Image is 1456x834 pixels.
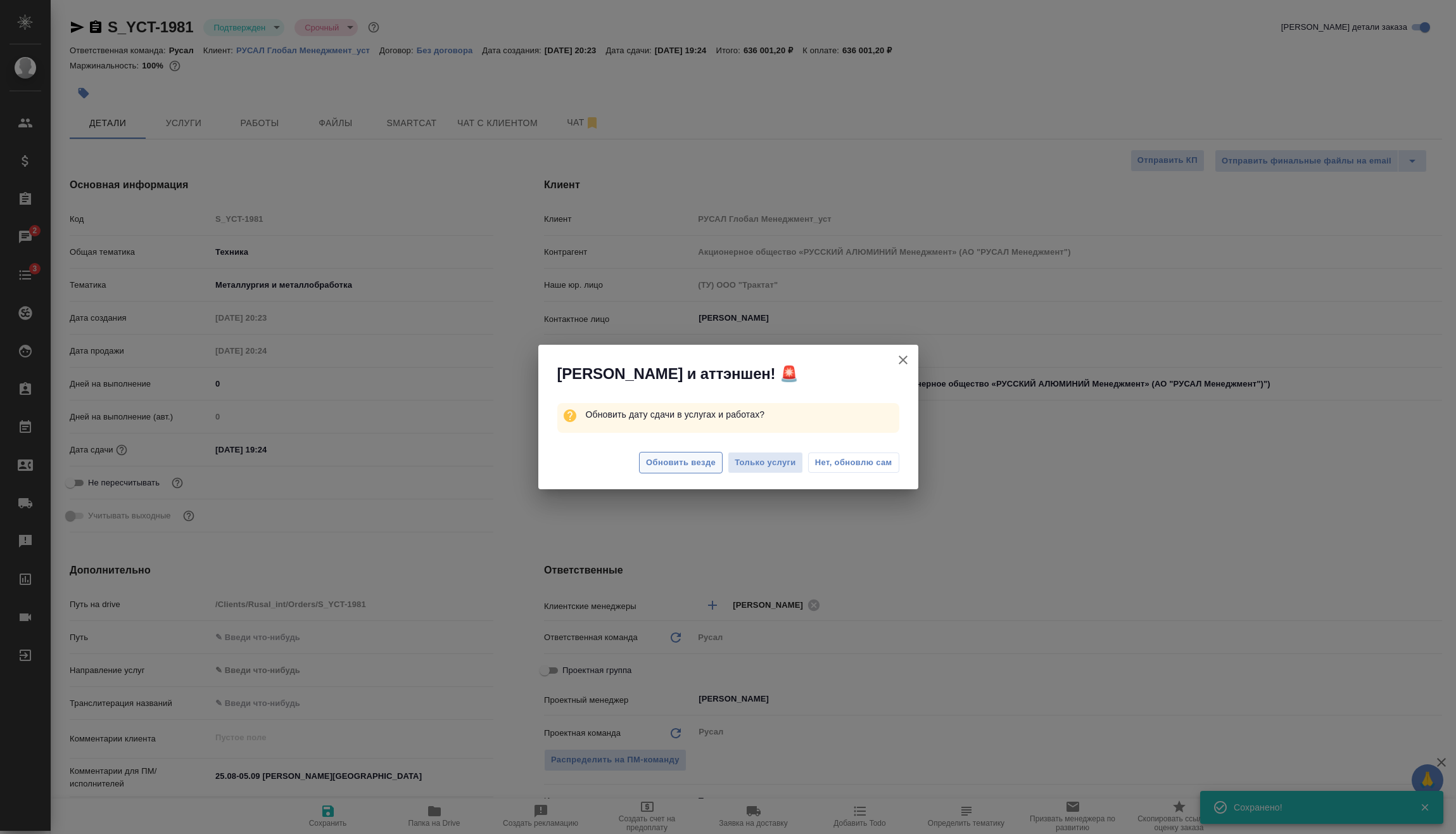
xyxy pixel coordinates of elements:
[808,452,899,473] button: Нет, обновлю сам
[639,452,723,474] button: Обновить везде
[728,452,803,474] button: Только услуги
[585,403,899,426] p: Обновить дату сдачи в услугах и работах?
[557,364,799,384] span: [PERSON_NAME] и аттэншен! 🚨
[646,456,716,470] span: Обновить везде
[735,456,796,470] span: Только услуги
[815,456,892,469] span: Нет, обновлю сам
